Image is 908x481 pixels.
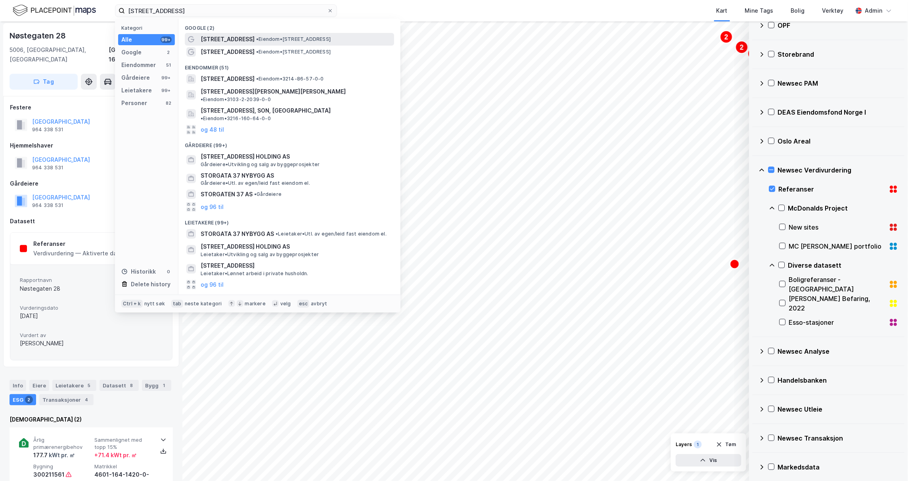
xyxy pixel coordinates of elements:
[121,300,143,308] div: Ctrl + k
[201,261,391,270] span: [STREET_ADDRESS]
[13,4,96,17] img: logo.f888ab2527a4732fd821a326f86c7f29.svg
[201,87,346,96] span: [STREET_ADDRESS][PERSON_NAME][PERSON_NAME]
[725,34,728,40] text: 2
[201,270,308,277] span: Leietaker • Lønnet arbeid i private husholdn.
[730,259,739,269] div: Map marker
[868,443,908,481] iframe: Chat Widget
[10,103,172,112] div: Festere
[201,171,391,180] span: STORGATA 37 NYBYGG AS
[121,73,150,82] div: Gårdeiere
[20,305,163,311] span: Vurderingsdato
[10,29,67,42] div: Nøstegaten 28
[256,49,331,55] span: Eiendom • [STREET_ADDRESS]
[778,136,898,146] div: Oslo Areal
[788,261,898,270] div: Diverse datasett
[254,191,257,197] span: •
[121,60,156,70] div: Eiendommer
[779,184,886,194] div: Referanser
[778,404,898,414] div: Newsec Utleie
[201,251,319,258] span: Leietaker • Utvikling og salg av byggeprosjekter
[778,79,898,88] div: Newsec PAM
[25,396,33,404] div: 2
[10,45,109,64] div: 5006, [GEOGRAPHIC_DATA], [GEOGRAPHIC_DATA]
[178,19,400,33] div: Google (2)
[311,301,327,307] div: avbryt
[256,36,259,42] span: •
[32,165,63,171] div: 964 338 531
[694,441,702,448] div: 1
[20,332,163,339] span: Vurdert av
[822,6,844,15] div: Verktøy
[201,161,320,168] span: Gårdeiere • Utvikling og salg av byggeprosjekter
[276,231,278,237] span: •
[10,415,173,424] div: [DEMOGRAPHIC_DATA] (2)
[121,98,147,108] div: Personer
[276,231,387,237] span: Leietaker • Utl. av egen/leid fast eiendom el.
[165,62,172,68] div: 51
[676,441,692,448] div: Layers
[201,190,253,199] span: STORGATEN 37 AS
[297,300,310,308] div: esc
[94,463,152,470] span: Matrikkel
[121,86,152,95] div: Leietakere
[165,268,172,275] div: 0
[32,126,63,133] div: 964 338 531
[256,36,331,42] span: Eiendom • [STREET_ADDRESS]
[94,437,152,450] span: Sammenlignet med topp 15%
[201,180,310,186] span: Gårdeiere • Utl. av egen/leid fast eiendom el.
[160,381,168,389] div: 1
[201,115,271,122] span: Eiendom • 3216-160-64-0-0
[178,213,400,228] div: Leietakere (99+)
[256,49,259,55] span: •
[711,438,741,451] button: Tøm
[10,141,172,150] div: Hjemmelshaver
[778,50,898,59] div: Storebrand
[100,380,139,391] div: Datasett
[789,294,886,313] div: [PERSON_NAME] Befaring, 2022
[778,165,898,175] div: Newsec Verdivurdering
[778,107,898,117] div: DEAS Eiendomsfond Norge I
[254,191,282,197] span: Gårdeiere
[33,470,65,479] div: 300211561
[33,239,134,249] div: Referanser
[20,284,163,293] div: Nøstegaten 28
[125,5,327,17] input: Søk på adresse, matrikkel, gårdeiere, leietakere eller personer
[94,450,137,460] div: + 71.4 kWt pr. ㎡
[245,301,266,307] div: markere
[161,87,172,94] div: 99+
[39,394,94,405] div: Transaksjoner
[85,381,93,389] div: 5
[868,443,908,481] div: Kontrollprogram for chat
[109,45,173,64] div: [GEOGRAPHIC_DATA], 164/1420
[165,100,172,106] div: 82
[201,96,203,102] span: •
[20,339,163,348] div: [PERSON_NAME]
[131,280,170,289] div: Delete history
[789,222,886,232] div: New sites
[33,463,91,470] span: Bygning
[121,25,175,31] div: Kategori
[740,44,744,51] text: 2
[201,229,274,239] span: STORGATA 37 NYBYGG AS
[178,291,400,305] div: Personer (82)
[745,6,774,15] div: Mine Tags
[20,277,163,284] span: Rapportnavn
[778,347,898,356] div: Newsec Analyse
[20,311,163,321] div: [DATE]
[778,433,898,443] div: Newsec Transaksjon
[676,454,741,467] button: Vis
[201,34,255,44] span: [STREET_ADDRESS]
[280,301,291,307] div: velg
[789,318,886,327] div: Esso-stasjoner
[178,58,400,73] div: Eiendommer (51)
[201,115,203,121] span: •
[82,396,90,404] div: 4
[33,450,75,460] div: 177.7
[256,76,324,82] span: Eiendom • 3214-86-57-0-0
[10,217,172,226] div: Datasett
[48,450,75,460] div: kWt pr. ㎡
[10,179,172,188] div: Gårdeiere
[165,49,172,56] div: 2
[121,267,156,276] div: Historikk
[33,249,134,258] div: Verdivurdering — Aktiverte datasett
